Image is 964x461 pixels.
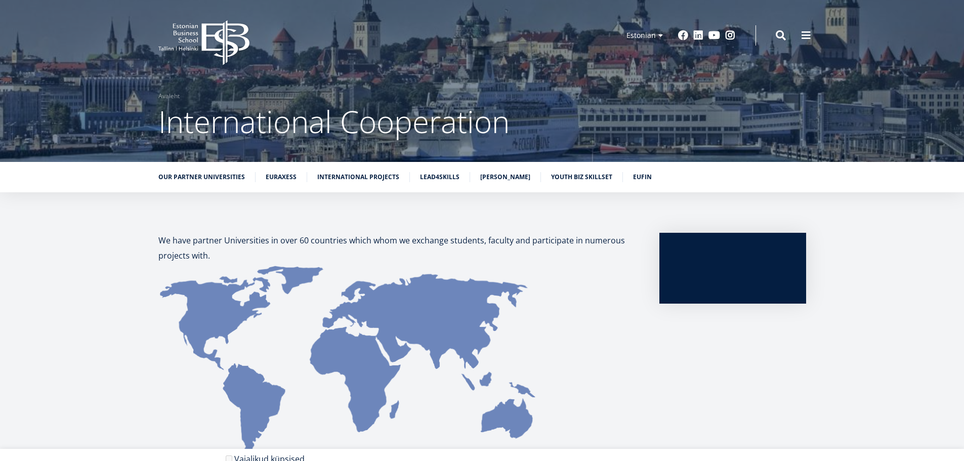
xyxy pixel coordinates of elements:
p: We have partner Universities in over 60 countries which whom we exchange students, faculty and pa... [158,233,639,263]
a: Lead4Skills [420,172,459,182]
a: Youth BIZ Skillset [551,172,612,182]
a: Youtube [708,30,720,40]
a: EUFIN [633,172,652,182]
a: Linkedin [693,30,703,40]
span: International Cooperation [158,101,510,142]
a: Our partner universities [158,172,245,182]
a: Facebook [678,30,688,40]
a: Euraxess [266,172,297,182]
img: map.png [158,263,539,461]
a: International Projects [317,172,399,182]
a: [PERSON_NAME] [480,172,530,182]
a: Instagram [725,30,735,40]
a: Avaleht [158,91,180,101]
